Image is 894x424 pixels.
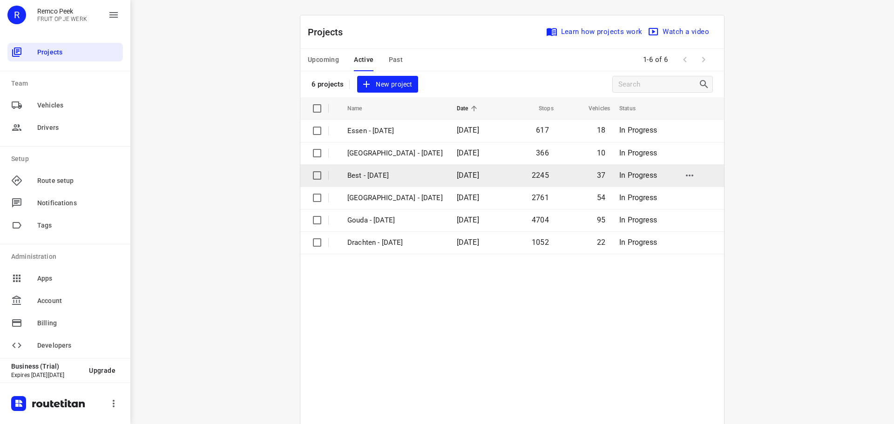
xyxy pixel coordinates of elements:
[81,362,123,379] button: Upgrade
[11,372,81,378] p: Expires [DATE][DATE]
[457,126,479,135] span: [DATE]
[698,79,712,90] div: Search
[532,193,549,202] span: 2761
[7,171,123,190] div: Route setup
[7,336,123,355] div: Developers
[536,148,549,157] span: 366
[357,76,418,93] button: New project
[676,50,694,69] span: Previous Page
[597,126,605,135] span: 18
[597,171,605,180] span: 37
[7,6,26,24] div: R
[37,123,119,133] span: Drivers
[347,103,374,114] span: Name
[37,221,119,230] span: Tags
[37,16,87,22] p: FRUIT OP JE WERK
[457,238,479,247] span: [DATE]
[457,171,479,180] span: [DATE]
[7,314,123,332] div: Billing
[597,215,605,224] span: 95
[536,126,549,135] span: 617
[597,193,605,202] span: 54
[37,274,119,283] span: Apps
[347,215,443,226] p: Gouda - [DATE]
[457,148,479,157] span: [DATE]
[37,341,119,350] span: Developers
[89,367,115,374] span: Upgrade
[37,7,87,15] p: Remco Peek
[532,238,549,247] span: 1052
[354,54,373,66] span: Active
[619,103,648,114] span: Status
[312,80,344,88] p: 6 projects
[639,50,672,70] span: 1-6 of 6
[37,296,119,306] span: Account
[347,237,443,248] p: Drachten - Monday
[11,79,123,88] p: Team
[694,50,713,69] span: Next Page
[308,54,339,66] span: Upcoming
[619,148,657,157] span: In Progress
[7,96,123,114] div: Vehicles
[457,103,481,114] span: Date
[389,54,403,66] span: Past
[7,43,123,61] div: Projects
[347,126,443,136] p: Essen - Monday
[7,216,123,235] div: Tags
[11,154,123,164] p: Setup
[347,170,443,181] p: Best - [DATE]
[619,193,657,202] span: In Progress
[11,252,123,262] p: Administration
[619,238,657,247] span: In Progress
[619,215,657,224] span: In Progress
[37,176,119,186] span: Route setup
[37,101,119,110] span: Vehicles
[347,193,443,203] p: [GEOGRAPHIC_DATA] - [DATE]
[532,215,549,224] span: 4704
[597,148,605,157] span: 10
[37,47,119,57] span: Projects
[457,193,479,202] span: [DATE]
[597,238,605,247] span: 22
[576,103,610,114] span: Vehicles
[37,198,119,208] span: Notifications
[37,318,119,328] span: Billing
[532,171,549,180] span: 2245
[457,215,479,224] span: [DATE]
[363,79,412,90] span: New project
[308,25,351,39] p: Projects
[619,126,657,135] span: In Progress
[7,194,123,212] div: Notifications
[7,291,123,310] div: Account
[527,103,554,114] span: Stops
[11,363,81,370] p: Business (Trial)
[347,148,443,159] p: Antwerpen - Monday
[7,269,123,288] div: Apps
[618,77,698,92] input: Search projects
[619,171,657,180] span: In Progress
[7,118,123,137] div: Drivers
